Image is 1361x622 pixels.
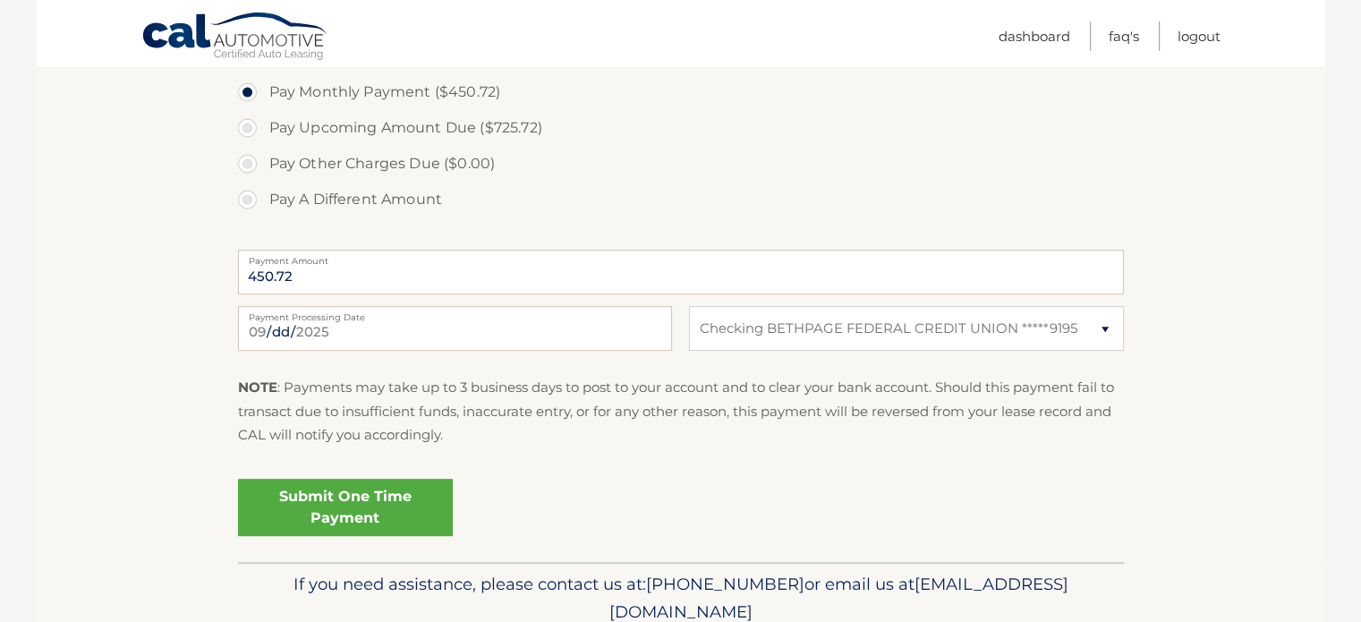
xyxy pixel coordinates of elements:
input: Payment Amount [238,250,1124,294]
span: [PHONE_NUMBER] [646,574,804,594]
a: Submit One Time Payment [238,479,453,536]
label: Payment Amount [238,250,1124,264]
label: Pay Upcoming Amount Due ($725.72) [238,110,1124,146]
strong: NOTE [238,379,277,396]
label: Pay Monthly Payment ($450.72) [238,74,1124,110]
a: Dashboard [999,21,1070,51]
a: Logout [1178,21,1221,51]
label: Pay Other Charges Due ($0.00) [238,146,1124,182]
label: Payment Processing Date [238,306,672,320]
a: FAQ's [1109,21,1139,51]
input: Payment Date [238,306,672,351]
p: : Payments may take up to 3 business days to post to your account and to clear your bank account.... [238,376,1124,447]
label: Pay A Different Amount [238,182,1124,217]
a: Cal Automotive [141,12,329,64]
